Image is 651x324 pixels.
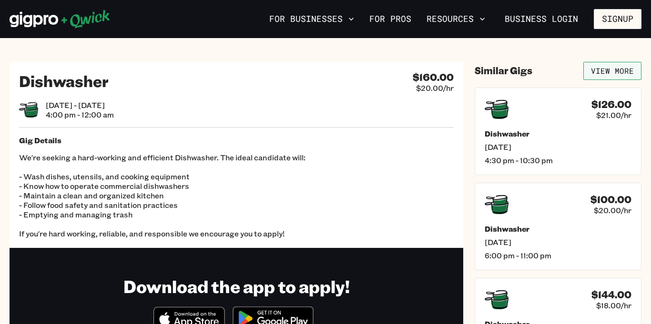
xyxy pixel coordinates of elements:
p: We're seeking a hard-working and efficient Dishwasher. The ideal candidate will: - Wash dishes, u... [19,153,454,238]
span: $18.00/hr [596,301,631,310]
h4: $160.00 [413,71,454,83]
h4: $100.00 [590,194,631,206]
h4: $144.00 [591,289,631,301]
a: $100.00$20.00/hrDishwasher[DATE]6:00 pm - 11:00 pm [475,183,641,270]
span: $20.00/hr [416,83,454,93]
a: Business Login [497,9,586,29]
span: 4:00 pm - 12:00 am [46,110,114,119]
h2: Dishwasher [19,71,109,90]
span: [DATE] - [DATE] [46,100,114,110]
span: 4:30 pm - 10:30 pm [485,156,631,165]
h4: Similar Gigs [475,65,532,77]
h4: $126.00 [591,98,631,110]
h5: Dishwasher [485,224,631,234]
h5: Gig Details [19,136,454,145]
span: 6:00 pm - 11:00 pm [485,251,631,260]
a: View More [583,62,641,80]
span: [DATE] [485,142,631,152]
button: Resources [423,11,489,27]
button: Signup [594,9,641,29]
h5: Dishwasher [485,129,631,138]
span: $21.00/hr [596,110,631,120]
a: $126.00$21.00/hrDishwasher[DATE]4:30 pm - 10:30 pm [475,88,641,175]
a: For Pros [366,11,415,27]
h1: Download the app to apply! [123,275,350,297]
span: [DATE] [485,237,631,247]
span: $20.00/hr [594,206,631,215]
button: For Businesses [265,11,358,27]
